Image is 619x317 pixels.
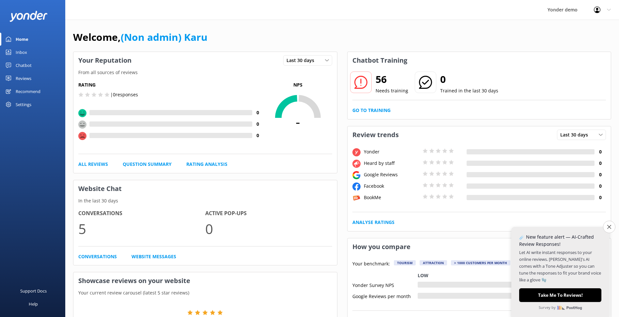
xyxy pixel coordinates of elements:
[264,113,332,130] span: -
[16,85,40,98] div: Recommend
[352,293,418,299] div: Google Reviews per month
[362,171,421,178] div: Google Reviews
[78,81,264,88] h5: Rating
[73,29,208,45] h1: Welcome,
[362,160,421,167] div: Heard by staff
[29,297,38,310] div: Help
[252,132,264,139] h4: 0
[440,87,498,94] p: Trained in the last 30 days
[16,46,27,59] div: Inbox
[123,161,172,168] a: Question Summary
[264,81,332,88] p: NPS
[16,72,31,85] div: Reviews
[451,260,510,265] div: > 1000 customers per month
[440,71,498,87] h2: 0
[595,148,606,155] h4: 0
[348,126,404,143] h3: Review trends
[418,272,428,279] p: Low
[352,107,391,114] a: Go to Training
[132,253,176,260] a: Website Messages
[73,197,337,204] p: In the last 30 days
[186,161,227,168] a: Rating Analysis
[73,289,337,296] p: Your current review carousel (latest 5 star reviews)
[16,98,31,111] div: Settings
[595,194,606,201] h4: 0
[376,71,408,87] h2: 56
[595,182,606,190] h4: 0
[362,182,421,190] div: Facebook
[252,120,264,128] h4: 0
[560,131,592,138] span: Last 30 days
[78,161,108,168] a: All Reviews
[394,260,416,265] div: Tourism
[595,160,606,167] h4: 0
[352,219,395,226] a: Analyse Ratings
[78,209,205,218] h4: Conversations
[348,238,415,255] h3: How you compare
[286,57,318,64] span: Last 30 days
[110,91,138,98] p: | 0 responses
[352,282,418,288] div: Yonder Survey NPS
[595,171,606,178] h4: 0
[376,87,408,94] p: Needs training
[10,11,47,22] img: yonder-white-logo.png
[420,260,447,265] div: Attraction
[348,52,412,69] h3: Chatbot Training
[73,180,337,197] h3: Website Chat
[16,59,32,72] div: Chatbot
[252,109,264,116] h4: 0
[352,260,390,268] p: Your benchmark:
[16,33,28,46] div: Home
[73,272,337,289] h3: Showcase reviews on your website
[362,194,421,201] div: BookMe
[362,148,421,155] div: Yonder
[121,30,208,44] a: (Non admin) Karu
[78,218,205,240] p: 5
[20,284,47,297] div: Support Docs
[205,218,332,240] p: 0
[73,52,136,69] h3: Your Reputation
[78,253,117,260] a: Conversations
[205,209,332,218] h4: Active Pop-ups
[73,69,337,76] p: From all sources of reviews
